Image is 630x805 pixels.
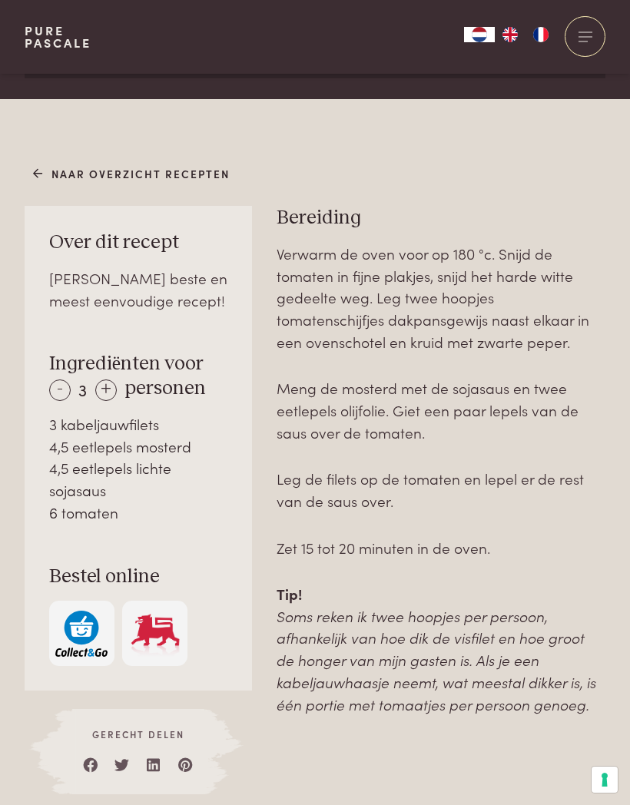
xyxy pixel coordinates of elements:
[49,379,71,401] div: -
[277,605,596,714] em: Soms reken ik twee hoopjes per persoon, afhankelijk van hoe dik de visfilet en hoe groot de honge...
[277,468,605,512] p: Leg de filets op de tomaten en lepel er de rest van de saus over.
[495,27,556,42] ul: Language list
[592,767,618,793] button: Uw voorkeuren voor toestemming voor trackingtechnologieën
[55,611,108,658] img: c308188babc36a3a401bcb5cb7e020f4d5ab42f7cacd8327e500463a43eeb86c.svg
[277,377,605,443] p: Meng de mosterd met de sojasaus en twee eetlepels olijfolie. Giet een paar lepels van de saus ove...
[95,379,117,401] div: +
[49,565,228,589] h3: Bestel online
[49,436,228,458] div: 4,5 eetlepels mosterd
[129,611,181,658] img: Delhaize
[526,27,556,42] a: FR
[25,25,91,49] a: PurePascale
[277,583,302,604] strong: Tip!
[49,354,204,373] span: Ingrediënten voor
[277,243,605,353] p: Verwarm de oven voor op 180 °c. Snijd de tomaten in fijne plakjes, snijd het harde witte gedeelte...
[277,206,605,230] h3: Bereiding
[49,502,228,524] div: 6 tomaten
[33,166,230,182] a: Naar overzicht recepten
[464,27,495,42] a: NL
[464,27,556,42] aside: Language selected: Nederlands
[78,378,87,401] span: 3
[124,379,206,398] span: personen
[49,267,228,311] div: [PERSON_NAME] beste en meest eenvoudige recept!
[495,27,526,42] a: EN
[49,457,228,501] div: 4,5 eetlepels lichte sojasaus
[49,413,228,436] div: 3 kabeljauwfilets
[49,230,228,255] h3: Over dit recept
[72,727,205,741] span: Gerecht delen
[277,537,605,559] p: Zet 15 tot 20 minuten in de oven.
[464,27,495,42] div: Language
